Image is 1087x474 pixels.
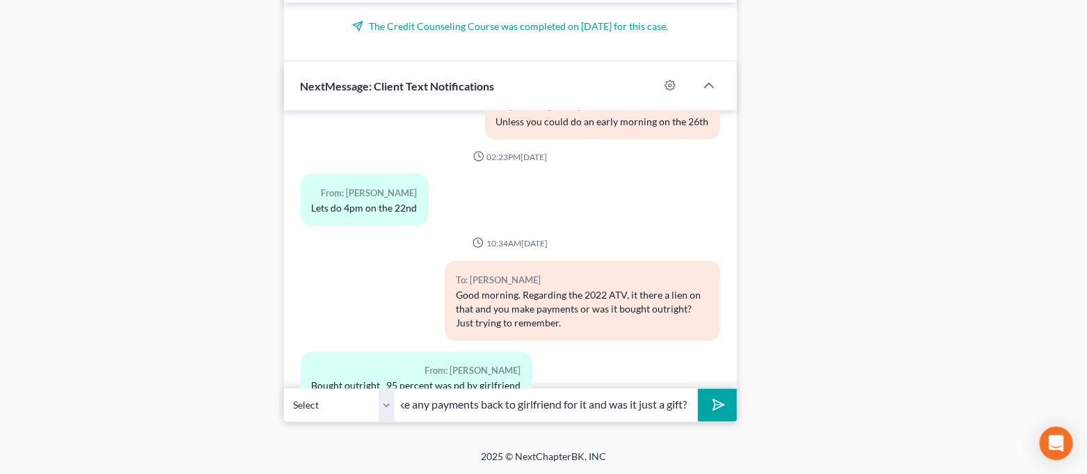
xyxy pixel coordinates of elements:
[312,363,521,379] div: From: [PERSON_NAME]
[395,388,699,422] input: Say something...
[301,151,720,163] div: 02:23PM[DATE]
[301,19,720,33] p: The Credit Counseling Course was completed on [DATE] for this case.
[1040,427,1073,460] div: Open Intercom Messenger
[301,79,495,93] span: NextMessage: Client Text Notifications
[456,272,708,288] div: To: [PERSON_NAME]
[456,288,708,330] div: Good morning. Regarding the 2022 ATV, it there a lien on that and you make payments or was it bou...
[312,379,521,393] div: Bought outright 95 percent was pd by girlfriend
[312,185,418,201] div: From: [PERSON_NAME]
[312,201,418,215] div: Lets do 4pm on the 22nd
[301,237,720,249] div: 10:34AM[DATE]
[496,115,709,129] div: Unless you could do an early morning on the 26th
